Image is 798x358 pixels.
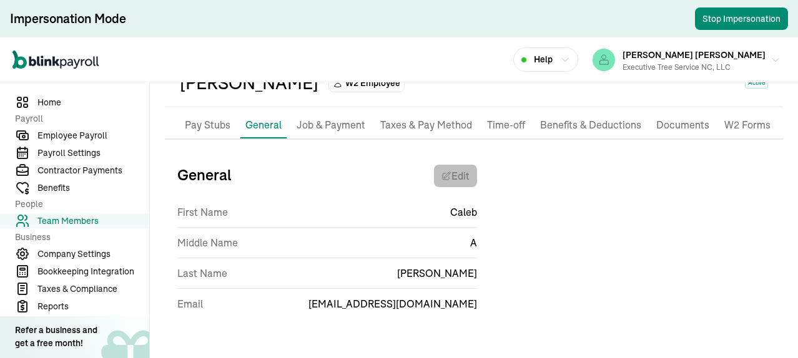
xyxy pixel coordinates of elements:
span: Home [37,96,149,109]
h3: General [177,165,232,187]
p: Time-off [487,117,525,133]
div: Refer a business and get a free month! [15,324,97,350]
span: Active [745,77,768,89]
div: Chat Widget [736,298,798,358]
span: First Name [177,205,228,220]
div: [PERSON_NAME] [180,70,318,96]
button: Help [513,47,578,72]
span: People [15,198,142,211]
span: W2 Employee [345,77,400,89]
p: General [245,117,282,132]
span: Benefits [37,181,149,195]
span: Business [15,231,142,244]
span: Middle Name [177,235,238,250]
p: Job & Payment [297,117,365,133]
p: Taxes & Pay Method [380,117,472,133]
span: Last Name [177,266,227,281]
div: Impersonation Mode [10,10,126,27]
span: [PERSON_NAME] [397,266,477,281]
span: Reports [37,300,149,313]
span: Payroll Settings [37,147,149,160]
p: W2 Forms [724,117,771,133]
p: Benefits & Deductions [540,117,641,133]
span: Payroll [15,112,142,125]
span: Company Settings [37,248,149,261]
span: Taxes & Compliance [37,283,149,296]
span: A [470,235,477,250]
span: [PERSON_NAME] [PERSON_NAME] [623,49,766,60]
nav: Global [12,42,99,78]
span: Contractor Payments [37,164,149,177]
p: Documents [656,117,709,133]
button: Edit [434,165,477,187]
span: Caleb [450,205,477,220]
span: Bookkeeping Integration [37,265,149,278]
iframe: To enrich screen reader interactions, please activate Accessibility in Grammarly extension settings [736,298,798,358]
button: [PERSON_NAME] [PERSON_NAME]Executive Tree Service NC, LLC [588,44,786,75]
div: Executive Tree Service NC, LLC [623,62,766,73]
span: [EMAIL_ADDRESS][DOMAIN_NAME] [308,296,477,311]
span: Team Members [37,215,149,228]
span: Email [177,296,203,311]
p: Pay Stubs [185,117,230,133]
span: Employee Payroll [37,129,149,142]
span: Help [534,53,553,66]
button: Stop Impersonation [695,7,788,30]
